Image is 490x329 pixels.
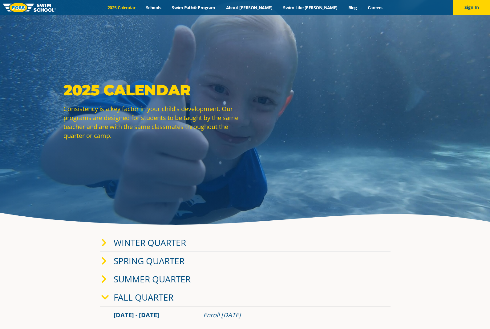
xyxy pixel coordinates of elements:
strong: 2025 Calendar [63,81,191,99]
span: [DATE] - [DATE] [114,311,159,319]
a: About [PERSON_NAME] [221,5,278,10]
a: Schools [141,5,167,10]
a: Winter Quarter [114,237,186,248]
a: 2025 Calendar [102,5,141,10]
p: Consistency is a key factor in your child's development. Our programs are designed for students t... [63,104,242,140]
a: Careers [362,5,388,10]
a: Spring Quarter [114,255,184,267]
a: Fall Quarter [114,291,173,303]
img: FOSS Swim School Logo [3,3,56,12]
a: Blog [343,5,362,10]
a: Summer Quarter [114,273,191,285]
a: Swim Path® Program [167,5,221,10]
div: Enroll [DATE] [203,311,377,319]
a: Swim Like [PERSON_NAME] [278,5,343,10]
